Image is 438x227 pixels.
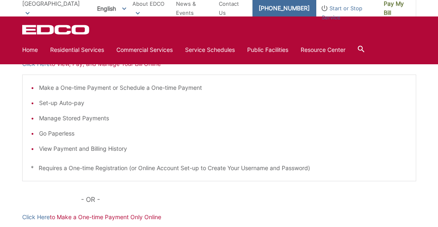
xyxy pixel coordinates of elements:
a: EDCD logo. Return to the homepage. [22,25,90,35]
a: Resource Center [301,45,345,54]
li: Set-up Auto-pay [39,98,408,108]
span: English [91,2,132,15]
a: Service Schedules [185,45,235,54]
p: to Make a One-time Payment Only Online [22,213,416,222]
a: Public Facilities [247,45,288,54]
a: Residential Services [50,45,104,54]
a: Click Here [22,213,50,222]
li: Go Paperless [39,129,408,138]
a: Home [22,45,38,54]
a: Commercial Services [116,45,173,54]
li: View Payment and Billing History [39,144,408,153]
li: Manage Stored Payments [39,114,408,123]
p: - OR - [81,194,416,205]
li: Make a One-time Payment or Schedule a One-time Payment [39,83,408,92]
p: * Requires a One-time Registration (or Online Account Set-up to Create Your Username and Password) [31,164,408,173]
